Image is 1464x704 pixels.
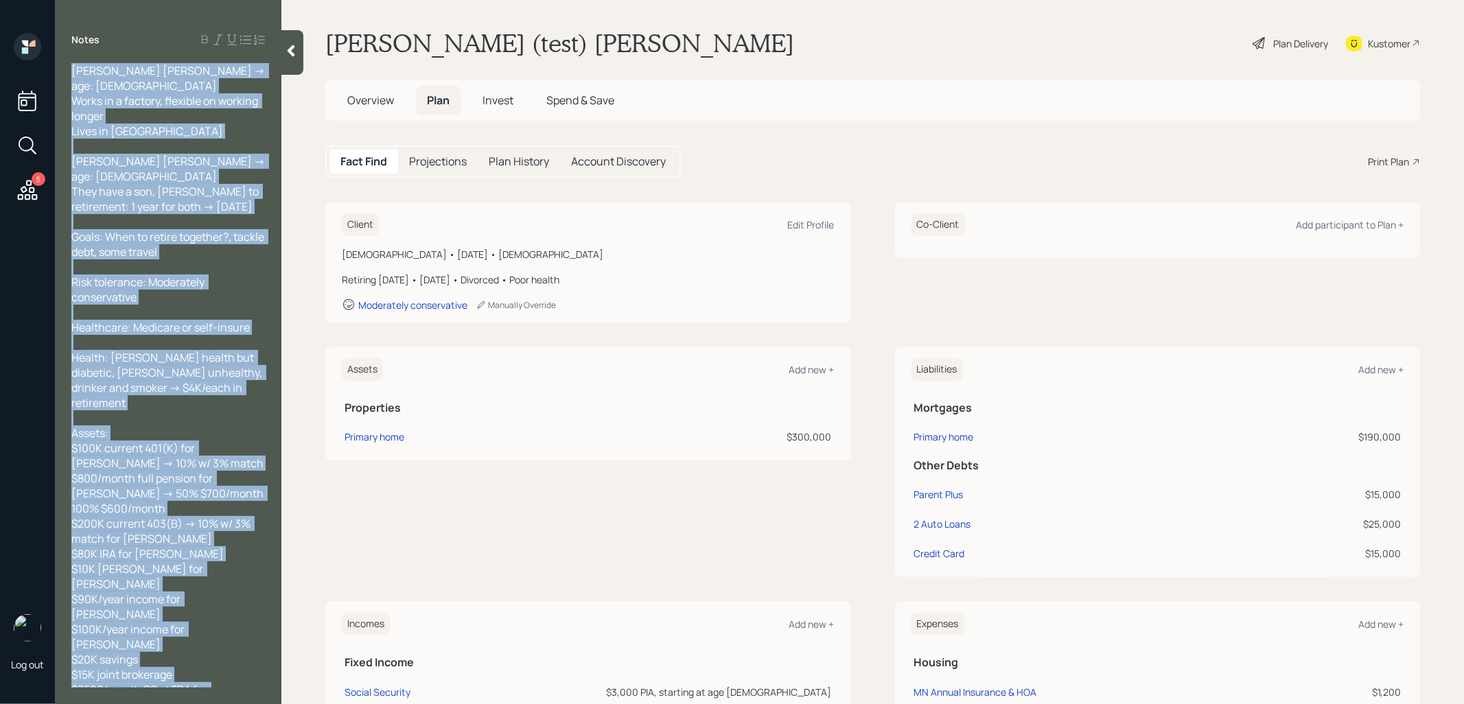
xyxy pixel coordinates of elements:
h5: Fact Find [340,155,387,168]
h5: Properties [345,401,832,414]
h5: Projections [409,155,467,168]
div: $25,000 [1198,517,1401,531]
h5: Account Discovery [571,155,666,168]
span: Plan [427,93,450,108]
div: Print Plan [1368,154,1409,169]
span: Goals: When to retire together?, tackle debt, some travel [71,229,266,259]
div: Add new + [1358,618,1404,631]
div: Add participant to Plan + [1296,218,1404,231]
div: Add new + [1358,363,1404,376]
span: [PERSON_NAME] [PERSON_NAME] -> age: [DEMOGRAPHIC_DATA] They have a son, [PERSON_NAME] to retireme... [71,154,267,214]
div: $15,000 [1198,487,1401,502]
div: $300,000 [623,430,832,444]
h6: Client [342,213,379,236]
div: 5 [32,172,45,186]
span: Spend & Save [546,93,614,108]
div: MN Annual Insurance & HOA [914,685,1037,699]
h6: Expenses [911,613,964,635]
h6: Incomes [342,613,390,635]
h6: Liabilities [911,358,963,381]
h6: Co-Client [911,213,965,236]
span: Health: [PERSON_NAME] health but diabetic, [PERSON_NAME] unhealthy, drinker and smoker -> $4K/eac... [71,350,264,410]
div: $190,000 [1198,430,1401,444]
img: treva-nostdahl-headshot.png [14,614,41,642]
h1: [PERSON_NAME] (test) [PERSON_NAME] [325,28,794,58]
div: Log out [11,658,44,671]
label: Notes [71,33,100,47]
h5: Mortgages [914,401,1402,414]
div: [DEMOGRAPHIC_DATA] • [DATE] • [DEMOGRAPHIC_DATA] [342,247,835,261]
h5: Plan History [489,155,549,168]
div: Primary home [345,430,404,444]
h5: Fixed Income [345,656,832,669]
h5: Housing [914,656,1402,669]
div: Add new + [789,618,835,631]
span: Invest [483,93,513,108]
div: $1,200 [1128,685,1401,699]
div: Manually Override [476,299,556,311]
div: Moderately conservative [358,298,467,312]
span: Healthcare: Medicare or self-insure [71,320,250,335]
div: 2 Auto Loans [914,517,971,531]
div: Edit Profile [788,218,835,231]
span: [PERSON_NAME] [PERSON_NAME] -> age: [DEMOGRAPHIC_DATA] Works in a factory, flexible on working lo... [71,63,267,139]
div: Plan Delivery [1273,36,1328,51]
span: Risk tolerance: Moderately conservative [71,274,207,305]
h5: Other Debts [914,459,1402,472]
div: Retiring [DATE] • [DATE] • Divorced • Poor health [342,272,835,287]
div: Kustomer [1368,36,1410,51]
div: Primary home [914,430,974,444]
h6: Assets [342,358,383,381]
span: Overview [347,93,394,108]
div: Social Security [345,685,410,699]
div: Parent Plus [914,487,964,502]
div: $15,000 [1198,546,1401,561]
div: Credit Card [914,546,965,561]
div: Add new + [789,363,835,376]
div: $3,000 PIA, starting at age [DEMOGRAPHIC_DATA] [525,685,831,699]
